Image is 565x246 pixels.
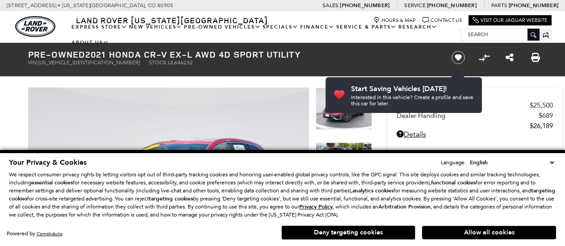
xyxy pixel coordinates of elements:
a: ComplyAuto [37,231,63,237]
a: Visit Our Jaguar Website [473,17,548,24]
u: Privacy Policy [299,203,333,210]
a: Contact Us [423,17,462,24]
a: [PHONE_NUMBER] [427,2,477,9]
h1: 2021 Honda CR-V EX-L AWD 4D Sport Utility [28,50,437,59]
strong: Arbitration Provision [378,203,431,210]
span: $689 [539,112,553,120]
span: Land Rover [US_STATE][GEOGRAPHIC_DATA] [76,15,268,25]
span: Service [404,2,425,8]
a: Specials [262,19,299,35]
button: Compare vehicle [477,51,491,64]
a: EXPRESS STORE [71,19,128,35]
button: Deny targeting cookies [281,225,415,240]
nav: Main Navigation [71,19,460,50]
span: VIN: [28,59,38,66]
span: Stock: [149,59,168,66]
span: UL646232 [168,59,193,66]
a: Finance [299,19,335,35]
div: Language: [441,160,466,165]
a: [PHONE_NUMBER] [340,2,389,9]
a: Service & Parts [335,19,398,35]
a: Print this Pre-Owned 2021 Honda CR-V EX-L AWD 4D Sport Utility [531,52,540,63]
a: New Vehicles [128,19,183,35]
span: $26,189 [530,122,553,130]
button: Save vehicle [448,50,468,65]
a: Land Rover [US_STATE][GEOGRAPHIC_DATA] [71,15,273,25]
a: $26,189 [397,122,553,130]
a: land-rover [15,16,55,37]
span: Sales [322,2,339,8]
strong: targeting cookies [149,195,193,202]
select: Language Select [468,158,556,167]
a: About Us [71,35,110,50]
a: Privacy Policy [299,204,333,210]
a: Details [397,130,553,138]
span: Your Privacy & Cookies [9,158,87,167]
img: Used 2021 Radiant Red Metallic Honda EX-L image 1 [316,88,372,130]
a: Share this Pre-Owned 2021 Honda CR-V EX-L AWD 4D Sport Utility [506,52,514,63]
span: $25,500 [530,101,553,109]
span: Dealer Handling [397,112,539,120]
a: Research [398,19,438,35]
strong: analytics cookies [352,187,393,194]
a: [STREET_ADDRESS] • [US_STATE][GEOGRAPHIC_DATA], CO 80905 [7,2,173,8]
strong: functional cookies [431,179,476,186]
strong: essential cookies [31,179,73,186]
a: Pre-Owned Vehicles [183,19,262,35]
a: [PHONE_NUMBER] [509,2,558,9]
div: Powered by [7,231,63,237]
span: Retailer Selling Price [397,101,530,109]
a: Dealer Handling $689 [397,112,553,120]
p: We respect consumer privacy rights by letting visitors opt out of third-party tracking cookies an... [9,171,556,219]
strong: Pre-Owned [28,48,85,60]
img: Used 2021 Radiant Red Metallic Honda EX-L image 2 [316,142,372,175]
button: Allow all cookies [422,226,556,239]
input: Search [461,29,539,40]
a: Hours & Map [373,17,416,24]
span: [US_VEHICLE_IDENTIFICATION_NUMBER] [38,59,140,66]
a: Retailer Selling Price $25,500 [397,101,553,109]
img: Land Rover [15,16,55,37]
span: Parts [491,2,507,8]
